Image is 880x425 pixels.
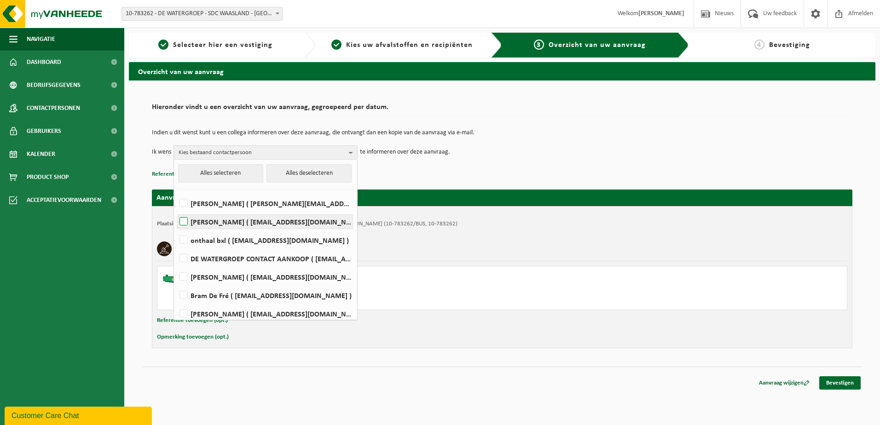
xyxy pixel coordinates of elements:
[178,196,353,210] label: [PERSON_NAME] ( [PERSON_NAME][EMAIL_ADDRESS][DOMAIN_NAME] )
[178,288,353,302] label: Bram De Fré ( [EMAIL_ADDRESS][DOMAIN_NAME] )
[174,145,358,159] button: Kies bestaand contactpersoon
[178,252,353,265] label: DE WATERGROEP CONTACT AANKOOP ( [EMAIL_ADDRESS][DOMAIN_NAME] )
[266,164,352,183] button: Alles deselecteren
[199,286,539,293] div: Ophalen en plaatsen lege container
[178,307,353,321] label: [PERSON_NAME] ( [EMAIL_ADDRESS][DOMAIN_NAME] )
[173,41,272,49] span: Selecteer hier een vestiging
[752,376,816,390] a: Aanvraag wijzigen
[178,270,353,284] label: [PERSON_NAME] ( [EMAIL_ADDRESS][DOMAIN_NAME] )
[27,74,81,97] span: Bedrijfsgegevens
[162,271,190,285] img: HK-XC-10-GN-00.png
[178,215,353,229] label: [PERSON_NAME] ( [EMAIL_ADDRESS][DOMAIN_NAME] )
[769,41,810,49] span: Bevestiging
[819,376,861,390] a: Bevestigen
[158,40,168,50] span: 1
[152,145,171,159] p: Ik wens
[320,40,484,51] a: 2Kies uw afvalstoffen en recipiënten
[27,189,101,212] span: Acceptatievoorwaarden
[331,40,342,50] span: 2
[178,233,353,247] label: onthaal bxl ( [EMAIL_ADDRESS][DOMAIN_NAME] )
[27,28,55,51] span: Navigatie
[346,41,473,49] span: Kies uw afvalstoffen en recipiënten
[5,405,154,425] iframe: chat widget
[754,40,764,50] span: 4
[27,97,80,120] span: Contactpersonen
[638,10,684,17] strong: [PERSON_NAME]
[534,40,544,50] span: 3
[360,145,450,159] p: te informeren over deze aanvraag.
[549,41,646,49] span: Overzicht van uw aanvraag
[133,40,297,51] a: 1Selecteer hier een vestiging
[156,194,226,201] strong: Aanvraag voor [DATE]
[27,143,55,166] span: Kalender
[27,166,69,189] span: Product Shop
[27,51,61,74] span: Dashboard
[157,221,197,227] strong: Plaatsingsadres:
[122,7,283,21] span: 10-783262 - DE WATERGROEP - SDC WAASLAND - LOKEREN
[157,315,228,327] button: Referentie toevoegen (opt.)
[122,7,282,20] span: 10-783262 - DE WATERGROEP - SDC WAASLAND - LOKEREN
[152,168,223,180] button: Referentie toevoegen (opt.)
[27,120,61,143] span: Gebruikers
[157,331,229,343] button: Opmerking toevoegen (opt.)
[179,146,345,160] span: Kies bestaand contactpersoon
[152,103,852,116] h2: Hieronder vindt u een overzicht van uw aanvraag, gegroepeerd per datum.
[152,130,852,136] p: Indien u dit wenst kunt u een collega informeren over deze aanvraag, die ontvangt dan een kopie v...
[199,298,539,305] div: Aantal: 2
[129,62,875,80] h2: Overzicht van uw aanvraag
[178,164,263,183] button: Alles selecteren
